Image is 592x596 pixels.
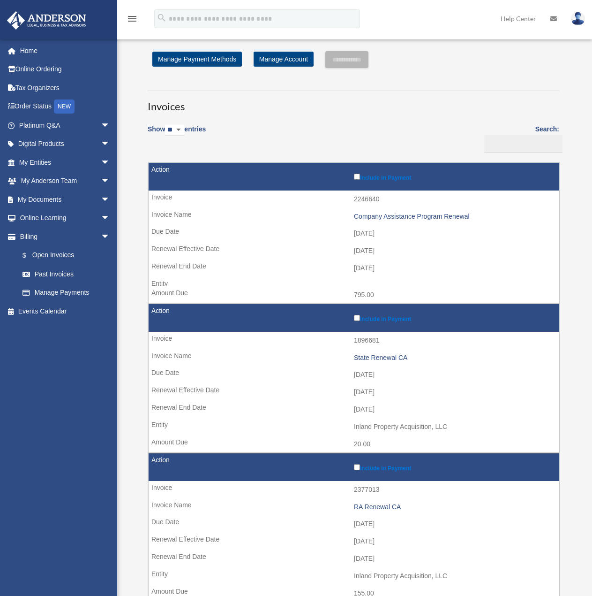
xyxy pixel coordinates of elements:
a: Billingarrow_drop_down [7,227,120,246]
a: Tax Organizers [7,78,124,97]
label: Include in Payment [354,462,555,472]
td: [DATE] [149,401,559,419]
span: arrow_drop_down [101,227,120,246]
label: Include in Payment [354,172,555,181]
a: Online Ordering [7,60,124,79]
td: 2246640 [149,191,559,208]
div: NEW [54,99,75,114]
span: arrow_drop_down [101,116,120,135]
td: [DATE] [149,533,559,550]
a: Order StatusNEW [7,97,124,116]
img: Anderson Advisors Platinum Portal [4,11,89,30]
input: Include in Payment [354,464,360,470]
td: [DATE] [149,550,559,568]
td: [DATE] [149,242,559,260]
td: 1896681 [149,332,559,350]
td: 795.00 [149,286,559,304]
td: [DATE] [149,366,559,384]
i: menu [127,13,138,24]
a: My Anderson Teamarrow_drop_down [7,172,124,191]
span: $ [28,250,32,261]
input: Include in Payment [354,174,360,180]
a: menu [127,16,138,24]
a: My Documentsarrow_drop_down [7,190,124,209]
span: arrow_drop_down [101,153,120,172]
a: Past Invoices [13,265,120,283]
a: Digital Productsarrow_drop_down [7,135,124,153]
td: Inland Property Acquisition, LLC [149,418,559,436]
input: Include in Payment [354,315,360,321]
a: Manage Payment Methods [152,52,242,67]
label: Show entries [148,123,206,145]
label: Include in Payment [354,313,555,322]
a: My Entitiesarrow_drop_down [7,153,124,172]
a: Online Learningarrow_drop_down [7,209,124,228]
i: search [157,13,167,23]
td: Inland Property Acquisition, LLC [149,567,559,585]
a: Home [7,41,124,60]
td: [DATE] [149,383,559,401]
td: 20.00 [149,436,559,453]
span: arrow_drop_down [101,209,120,228]
div: Company Assistance Program Renewal [354,213,555,221]
a: Platinum Q&Aarrow_drop_down [7,116,124,135]
select: Showentries [165,125,184,136]
td: [DATE] [149,515,559,533]
span: arrow_drop_down [101,172,120,191]
a: $Open Invoices [13,246,115,265]
td: [DATE] [149,260,559,277]
a: Manage Payments [13,283,120,302]
h3: Invoices [148,91,559,114]
a: Events Calendar [7,302,124,321]
div: State Renewal CA [354,354,555,362]
td: 2377013 [149,481,559,499]
img: User Pic [571,12,585,25]
div: RA Renewal CA [354,503,555,511]
span: arrow_drop_down [101,190,120,209]
input: Search: [484,135,562,153]
a: Manage Account [254,52,314,67]
span: arrow_drop_down [101,135,120,154]
label: Search: [481,123,559,153]
td: [DATE] [149,225,559,243]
